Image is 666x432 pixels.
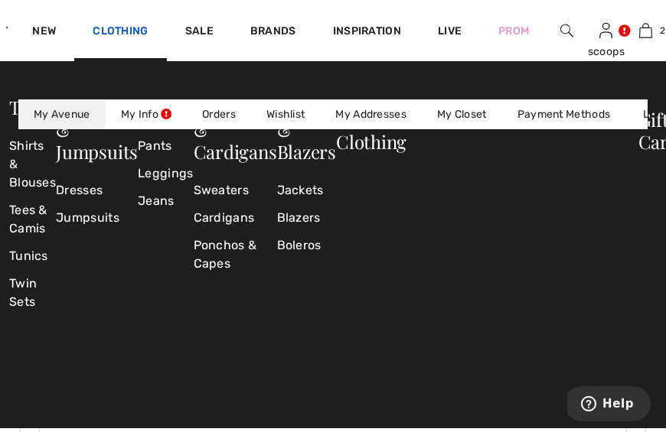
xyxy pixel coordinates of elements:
span: Inspiration [333,24,401,41]
a: Wishlist [251,100,320,128]
a: Clothing [93,24,148,41]
span: My Avenue [34,106,90,122]
a: Sale [185,24,214,41]
a: New [32,24,56,41]
a: Sweaters & Cardigans [194,95,277,164]
a: Pants [138,132,193,160]
div: scoops [587,44,625,60]
a: Live [438,23,462,39]
a: Tees & Camis [9,197,56,242]
a: Shirts & Blouses [9,132,56,197]
a: My Addresses [320,100,422,128]
a: Jackets [277,177,336,204]
a: Dresses & Jumpsuits [56,95,138,164]
span: 2 [660,24,665,37]
a: Jumpsuits [56,204,138,232]
iframe: Opens a widget where you can find more information [567,386,651,424]
a: Cardigans [194,204,277,232]
a: My Info [106,100,187,128]
a: Tunics [9,242,56,270]
a: My Closet [422,100,502,128]
img: search the website [560,21,573,40]
a: 2 [627,21,665,40]
a: Blazers [277,204,336,232]
img: 1ère Avenue [6,12,8,43]
a: All Clothing [336,107,406,154]
img: My Info [599,21,612,40]
a: Prom [498,23,529,39]
a: Twin Sets [9,270,56,316]
a: Ponchos & Capes [194,232,277,278]
a: Leggings [138,160,193,187]
a: Tops [9,95,48,119]
a: Dresses [56,177,138,204]
a: Payment Methods [502,100,626,128]
a: Sign In [599,23,612,37]
a: Sweaters [194,177,277,204]
img: My Bag [639,21,652,40]
a: Brands [250,24,296,41]
a: Jackets & Blazers [277,95,336,164]
a: Boleros [277,232,336,259]
a: Pants [138,95,183,119]
a: Orders [187,100,251,128]
a: Jeans [138,187,193,215]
